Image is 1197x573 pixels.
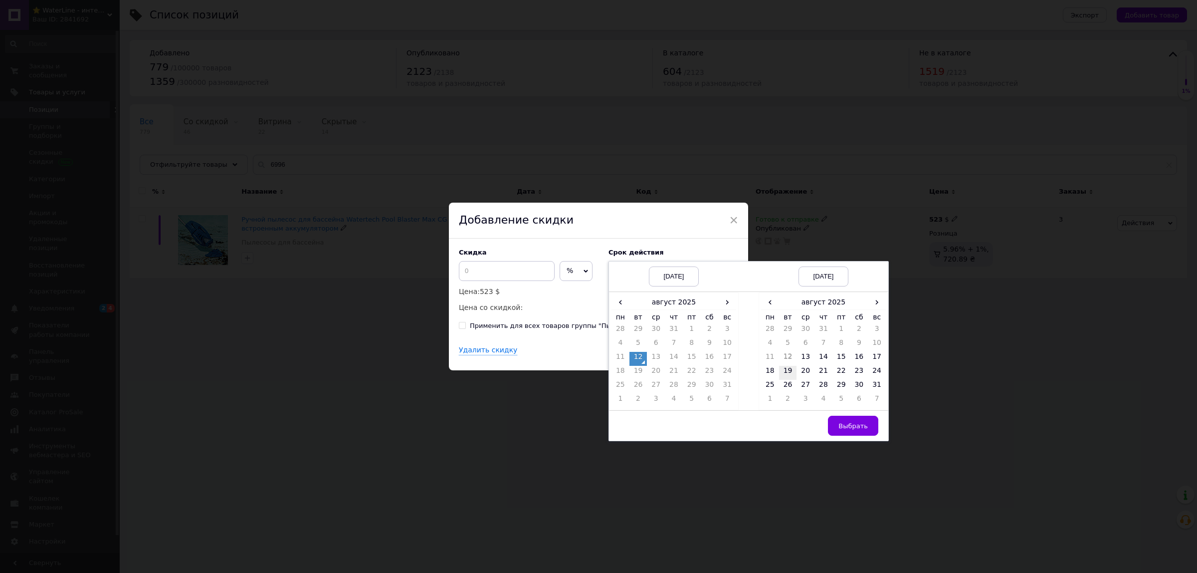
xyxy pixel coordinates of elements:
[459,345,517,356] div: Удалить скидку
[814,338,832,352] td: 7
[647,366,665,380] td: 20
[779,338,797,352] td: 5
[611,295,629,309] span: ‹
[718,394,736,408] td: 7
[459,214,574,226] span: Добавление скидки
[683,352,701,366] td: 15
[850,394,868,408] td: 6
[761,394,779,408] td: 1
[868,338,886,352] td: 10
[629,380,647,394] td: 26
[665,380,683,394] td: 28
[838,422,868,430] span: Выбрать
[718,366,736,380] td: 24
[701,380,719,394] td: 30
[480,287,500,295] span: 523 $
[850,338,868,352] td: 9
[850,310,868,324] th: сб
[665,352,683,366] td: 14
[779,380,797,394] td: 26
[814,324,832,338] td: 31
[718,310,736,324] th: вс
[647,380,665,394] td: 27
[868,310,886,324] th: вс
[665,310,683,324] th: чт
[683,366,701,380] td: 22
[779,352,797,366] td: 12
[814,352,832,366] td: 14
[647,324,665,338] td: 30
[797,338,814,352] td: 6
[629,394,647,408] td: 2
[718,380,736,394] td: 31
[761,295,779,309] span: ‹
[761,310,779,324] th: пн
[459,286,598,297] p: Цена:
[647,352,665,366] td: 13
[459,261,555,281] input: 0
[868,380,886,394] td: 31
[779,310,797,324] th: вт
[683,338,701,352] td: 8
[470,321,687,330] div: Применить для всех товаров группы "Пылесосы для бассейна"
[665,394,683,408] td: 4
[761,324,779,338] td: 28
[629,338,647,352] td: 5
[797,324,814,338] td: 30
[611,338,629,352] td: 4
[798,267,848,286] div: [DATE]
[729,212,738,229] span: ×
[779,366,797,380] td: 19
[761,366,779,380] td: 18
[832,352,850,366] td: 15
[718,295,736,309] span: ›
[629,324,647,338] td: 29
[629,352,647,366] td: 12
[761,352,779,366] td: 11
[868,366,886,380] td: 24
[761,380,779,394] td: 25
[850,366,868,380] td: 23
[701,338,719,352] td: 9
[629,310,647,324] th: вт
[779,295,868,310] th: август 2025
[832,380,850,394] td: 29
[814,366,832,380] td: 21
[701,352,719,366] td: 16
[850,352,868,366] td: 16
[779,324,797,338] td: 29
[459,302,598,313] p: Цена со скидкой:
[832,338,850,352] td: 8
[611,380,629,394] td: 25
[701,324,719,338] td: 2
[608,249,738,256] label: Cрок действия
[611,394,629,408] td: 1
[683,394,701,408] td: 5
[629,366,647,380] td: 19
[761,338,779,352] td: 4
[611,310,629,324] th: пн
[814,380,832,394] td: 28
[828,416,878,436] button: Выбрать
[868,352,886,366] td: 17
[718,338,736,352] td: 10
[683,310,701,324] th: пт
[850,380,868,394] td: 30
[797,310,814,324] th: ср
[611,352,629,366] td: 11
[683,380,701,394] td: 29
[797,352,814,366] td: 13
[868,394,886,408] td: 7
[701,310,719,324] th: сб
[797,366,814,380] td: 20
[797,394,814,408] td: 3
[459,249,487,256] span: Скидка
[832,310,850,324] th: пт
[832,394,850,408] td: 5
[649,267,699,286] div: [DATE]
[832,324,850,338] td: 1
[611,366,629,380] td: 18
[647,310,665,324] th: ср
[567,267,573,275] span: %
[868,295,886,309] span: ›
